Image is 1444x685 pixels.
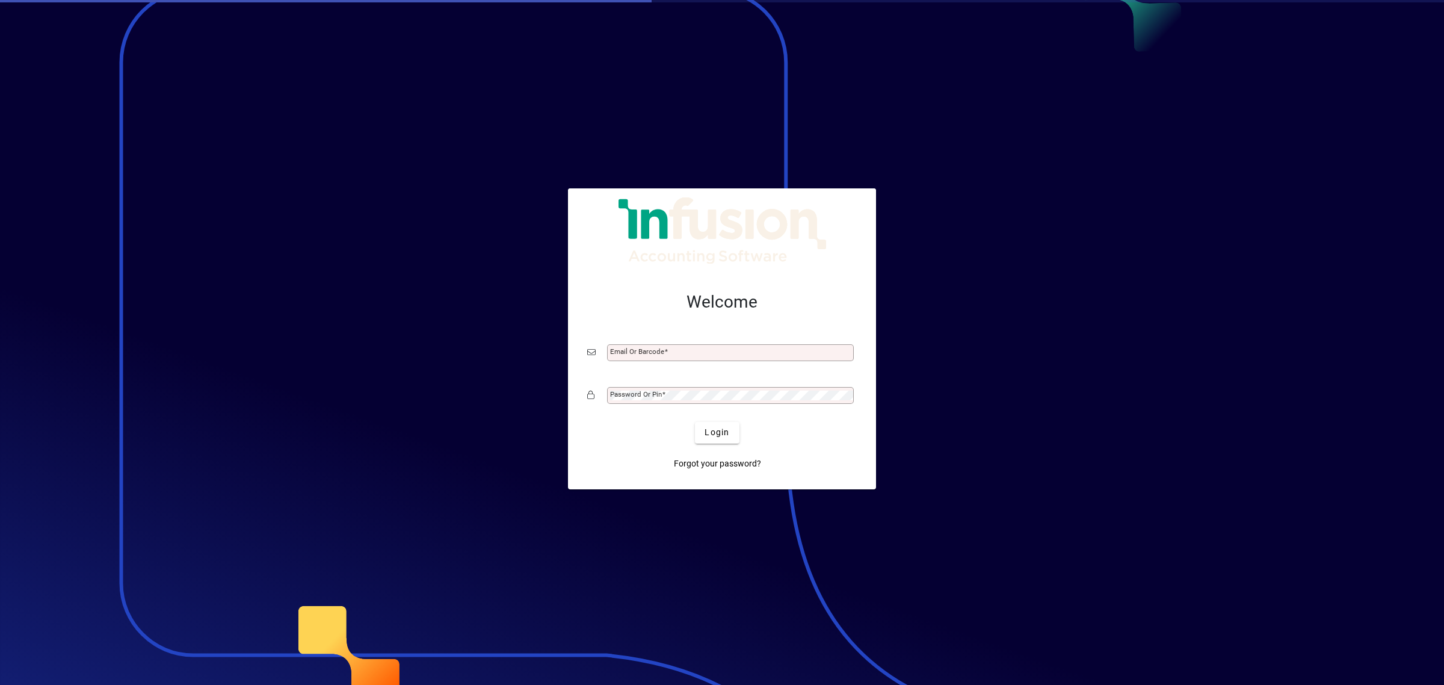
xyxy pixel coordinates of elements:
a: Forgot your password? [669,453,766,475]
span: Login [705,426,729,439]
span: Forgot your password? [674,457,761,470]
mat-label: Password or Pin [610,390,662,398]
button: Login [695,422,739,444]
mat-label: Email or Barcode [610,347,664,356]
h2: Welcome [587,292,857,312]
